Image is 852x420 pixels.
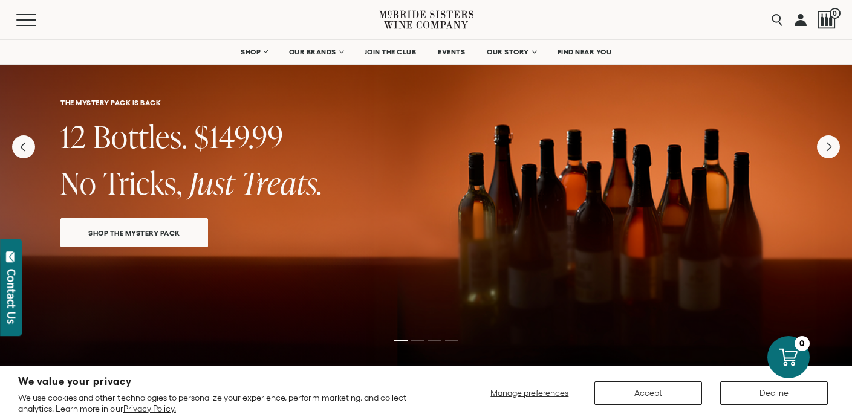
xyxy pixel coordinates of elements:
span: 12 [60,115,86,157]
span: FIND NEAR YOU [558,48,612,56]
span: EVENTS [438,48,465,56]
span: OUR BRANDS [289,48,336,56]
span: $149.99 [194,115,284,157]
span: Treats. [241,162,323,204]
a: OUR STORY [479,40,544,64]
h2: We value your privacy [18,376,443,387]
h6: THE MYSTERY PACK IS BACK [60,99,792,106]
p: We use cookies and other technologies to personalize your experience, perform marketing, and coll... [18,392,443,414]
a: Privacy Policy. [123,404,176,413]
button: Next [817,135,840,158]
a: EVENTS [430,40,473,64]
a: JOIN THE CLUB [357,40,424,64]
span: No [60,162,97,204]
span: Tricks, [103,162,183,204]
span: Just [189,162,235,204]
div: 0 [795,336,810,351]
li: Page dot 1 [394,340,408,341]
button: Accept [594,381,702,405]
button: Previous [12,135,35,158]
li: Page dot 2 [411,340,424,341]
a: SHOP [233,40,275,64]
span: Bottles. [93,115,187,157]
span: SHOP THE MYSTERY PACK [67,226,201,240]
div: Contact Us [5,269,18,324]
a: FIND NEAR YOU [550,40,620,64]
a: OUR BRANDS [281,40,351,64]
span: 0 [830,8,841,19]
span: JOIN THE CLUB [365,48,417,56]
button: Manage preferences [483,381,576,405]
li: Page dot 4 [445,340,458,341]
button: Decline [720,381,828,405]
button: Mobile Menu Trigger [16,14,60,26]
span: SHOP [241,48,261,56]
a: SHOP THE MYSTERY PACK [60,218,208,247]
span: OUR STORY [487,48,529,56]
span: Manage preferences [490,388,568,398]
li: Page dot 3 [428,340,441,341]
